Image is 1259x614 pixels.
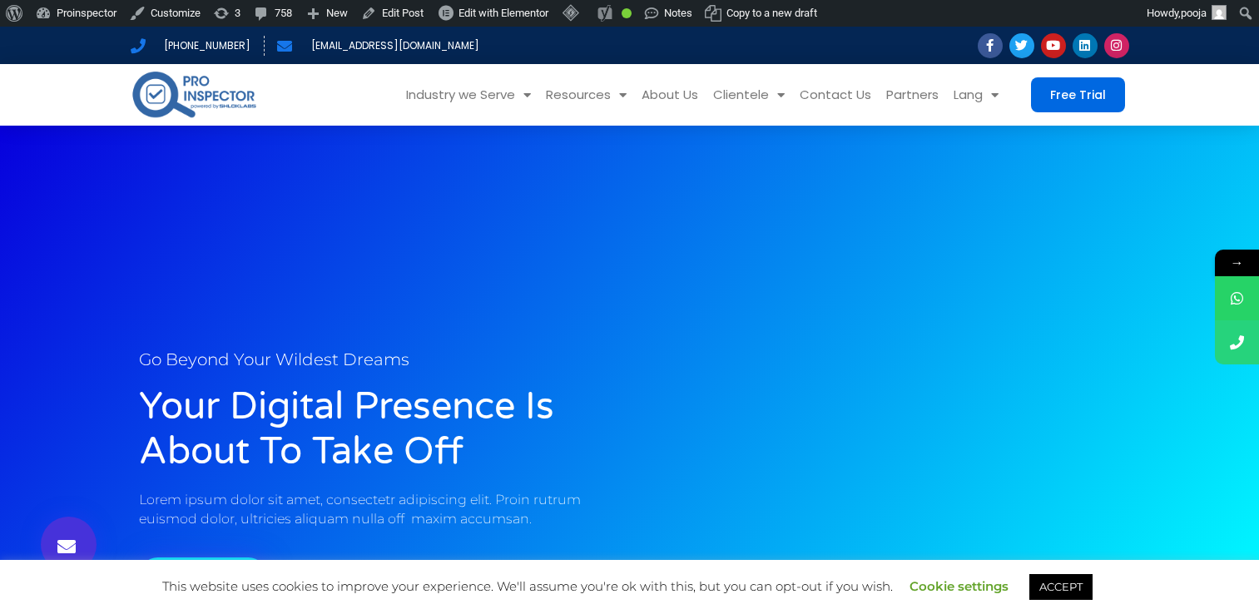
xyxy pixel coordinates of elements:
span: This website uses cookies to improve your experience. We'll assume you're ok with this, but you c... [162,578,1097,594]
span: [EMAIL_ADDRESS][DOMAIN_NAME] [307,36,479,56]
a: [EMAIL_ADDRESS][DOMAIN_NAME] [277,36,479,56]
a: Cookie settings [910,578,1009,594]
span: [PHONE_NUMBER] [160,36,250,56]
a: Resources [538,64,634,126]
div: Good [622,8,632,18]
span: pooja [1181,7,1207,19]
a: Free Trial [1031,77,1125,112]
a: Lang [946,64,1006,126]
a: Clientele [706,64,792,126]
h3: Go Beyond Your Wildest Dreams [139,351,622,368]
span: Edit with Elementor [458,7,548,19]
h1: Your Digital Presence Is About To Take Off [139,384,622,474]
p: Lorem ipsum dolor sit amet, consectetr adipiscing elit. Proin rutrum euismod dolor, ultricies ali... [139,491,622,528]
a: Partners [879,64,946,126]
span: → [1215,250,1259,276]
a: ACCEPT [1029,574,1093,600]
a: about us [139,557,267,595]
a: Contact Us [792,64,879,126]
span: Free Trial [1050,89,1106,101]
nav: Menu [284,64,1006,126]
a: Industry we Serve [399,64,538,126]
img: pro-inspector-logo [131,68,258,121]
a: About Us [634,64,706,126]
